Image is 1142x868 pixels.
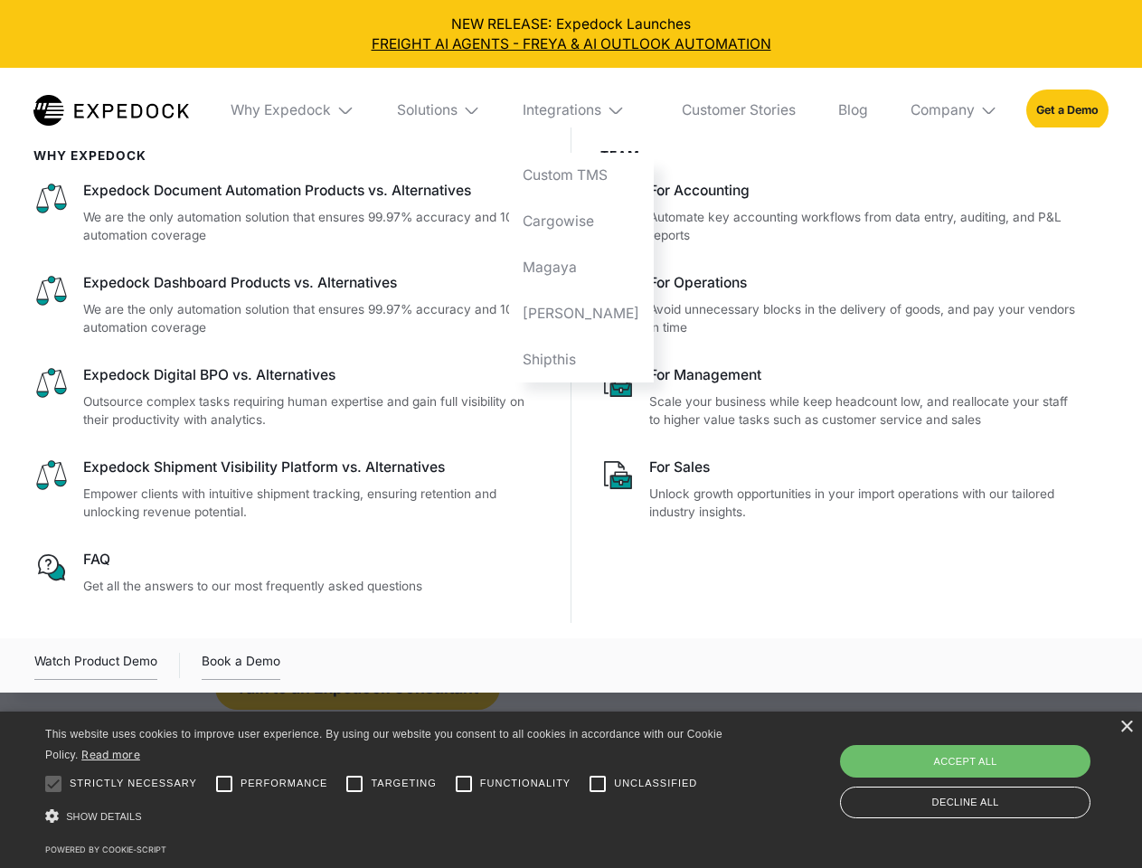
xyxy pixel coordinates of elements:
div: Expedock Dashboard Products vs. Alternatives [83,273,543,293]
span: Functionality [480,776,571,791]
a: Book a Demo [202,651,280,680]
div: Solutions [382,68,495,153]
a: open lightbox [34,651,157,680]
a: Blog [824,68,882,153]
p: Automate key accounting workflows from data entry, auditing, and P&L reports [649,208,1080,245]
span: This website uses cookies to improve user experience. By using our website you consent to all coo... [45,728,722,761]
p: Empower clients with intuitive shipment tracking, ensuring retention and unlocking revenue potent... [83,485,543,522]
a: Shipthis [509,336,654,382]
a: For OperationsAvoid unnecessary blocks in the delivery of goods, and pay your vendors in time [600,273,1081,337]
a: For AccountingAutomate key accounting workflows from data entry, auditing, and P&L reports [600,181,1081,245]
a: FREIGHT AI AGENTS - FREYA & AI OUTLOOK AUTOMATION [14,34,1128,54]
p: Unlock growth opportunities in your import operations with our tailored industry insights. [649,485,1080,522]
span: Unclassified [614,776,697,791]
div: For Sales [649,458,1080,477]
div: WHy Expedock [33,148,543,163]
p: We are the only automation solution that ensures 99.97% accuracy and 100% automation coverage [83,300,543,337]
div: Company [911,101,975,119]
div: Integrations [523,101,601,119]
nav: Integrations [509,153,654,382]
p: We are the only automation solution that ensures 99.97% accuracy and 100% automation coverage [83,208,543,245]
span: Strictly necessary [70,776,197,791]
div: Integrations [509,68,654,153]
span: Performance [241,776,328,791]
a: For ManagementScale your business while keep headcount low, and reallocate your staff to higher v... [600,365,1081,429]
div: Why Expedock [217,68,369,153]
p: Outsource complex tasks requiring human expertise and gain full visibility on their productivity ... [83,392,543,429]
div: Expedock Document Automation Products vs. Alternatives [83,181,543,201]
div: Solutions [397,101,458,119]
p: Get all the answers to our most frequently asked questions [83,577,543,596]
iframe: Chat Widget [841,673,1142,868]
div: Team [600,148,1081,163]
div: For Operations [649,273,1080,293]
a: Expedock Document Automation Products vs. AlternativesWe are the only automation solution that en... [33,181,543,245]
a: Expedock Digital BPO vs. AlternativesOutsource complex tasks requiring human expertise and gain f... [33,365,543,429]
a: For SalesUnlock growth opportunities in your import operations with our tailored industry insights. [600,458,1081,522]
p: Avoid unnecessary blocks in the delivery of goods, and pay your vendors in time [649,300,1080,337]
a: Custom TMS [509,153,654,199]
a: Magaya [509,244,654,290]
a: Get a Demo [1026,90,1109,130]
a: [PERSON_NAME] [509,290,654,336]
div: Show details [45,805,729,829]
div: For Management [649,365,1080,385]
a: Customer Stories [667,68,809,153]
div: Why Expedock [231,101,331,119]
div: Expedock Digital BPO vs. Alternatives [83,365,543,385]
a: Powered by cookie-script [45,844,166,854]
span: Targeting [371,776,436,791]
span: Show details [66,811,142,822]
div: Watch Product Demo [34,651,157,680]
a: Read more [81,748,140,761]
p: Scale your business while keep headcount low, and reallocate your staff to higher value tasks suc... [649,392,1080,429]
a: Expedock Shipment Visibility Platform vs. AlternativesEmpower clients with intuitive shipment tra... [33,458,543,522]
div: NEW RELEASE: Expedock Launches [14,14,1128,54]
a: FAQGet all the answers to our most frequently asked questions [33,550,543,595]
div: Expedock Shipment Visibility Platform vs. Alternatives [83,458,543,477]
div: Company [896,68,1012,153]
div: FAQ [83,550,543,570]
a: Expedock Dashboard Products vs. AlternativesWe are the only automation solution that ensures 99.9... [33,273,543,337]
a: Cargowise [509,199,654,245]
div: For Accounting [649,181,1080,201]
